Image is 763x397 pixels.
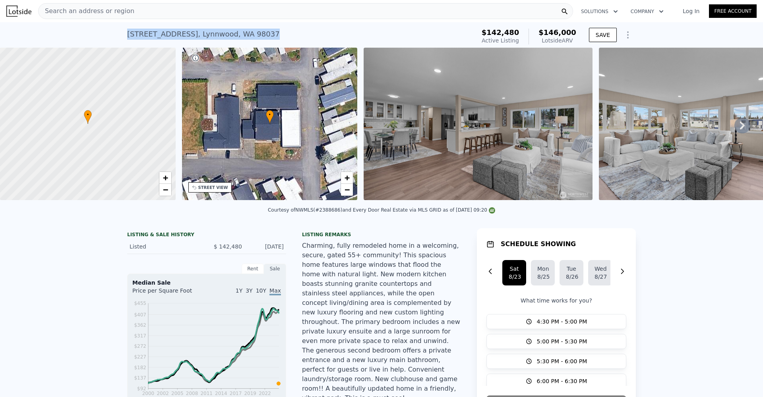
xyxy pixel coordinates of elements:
div: • [266,110,274,124]
div: [STREET_ADDRESS] , Lynnwood , WA 98037 [127,29,280,40]
tspan: 2017 [230,391,242,396]
span: • [266,111,274,118]
h1: SCHEDULE SHOWING [501,239,576,249]
div: Sale [264,264,286,274]
div: Median Sale [132,279,281,287]
tspan: $137 [134,375,146,381]
span: + [163,173,168,183]
button: Mon8/25 [531,260,555,285]
div: Lotside ARV [538,37,576,44]
div: 8/27 [595,273,606,281]
span: Search an address or region [39,6,134,16]
button: Show Options [620,27,636,43]
a: Log In [673,7,709,15]
tspan: $455 [134,301,146,306]
span: 4:30 PM - 5:00 PM [537,318,587,326]
tspan: 2008 [186,391,198,396]
div: Sat [509,265,520,273]
tspan: 2011 [200,391,213,396]
div: • [84,110,92,124]
div: 8/26 [566,273,577,281]
button: Company [624,4,670,19]
img: NWMLS Logo [489,207,495,214]
span: 5:30 PM - 6:00 PM [537,357,587,365]
a: Zoom in [341,172,353,184]
div: Tue [566,265,577,273]
tspan: 2014 [215,391,227,396]
span: $146,000 [538,28,576,37]
span: $142,480 [482,28,519,37]
tspan: $317 [134,333,146,339]
div: [DATE] [248,243,284,251]
button: 4:30 PM - 5:00 PM [486,314,626,329]
button: 5:30 PM - 6:00 PM [486,354,626,369]
span: 6:00 PM - 6:30 PM [537,377,587,385]
span: 5:00 PM - 5:30 PM [537,337,587,345]
a: Zoom out [159,184,171,196]
tspan: $407 [134,312,146,318]
div: Courtesy of NWMLS (#2388686) and Every Door Real Estate via MLS GRID as of [DATE] 09:20 [268,207,495,213]
tspan: 2022 [259,391,271,396]
div: Listing remarks [302,231,461,238]
tspan: $362 [134,322,146,328]
div: Wed [595,265,606,273]
a: Zoom in [159,172,171,184]
span: • [84,111,92,118]
a: Free Account [709,4,757,18]
span: Max [269,287,281,295]
div: STREET VIEW [198,185,228,191]
div: LISTING & SALE HISTORY [127,231,286,239]
span: + [345,173,350,183]
div: Price per Square Foot [132,287,207,299]
span: Active Listing [482,37,519,44]
button: Wed8/27 [588,260,612,285]
tspan: 2002 [157,391,169,396]
div: Rent [242,264,264,274]
span: − [163,185,168,195]
div: Mon [537,265,548,273]
tspan: $272 [134,343,146,349]
button: 6:00 PM - 6:30 PM [486,374,626,389]
div: Listed [130,243,200,251]
span: 10Y [256,287,266,294]
div: 8/25 [537,273,548,281]
tspan: 2000 [142,391,155,396]
span: 3Y [246,287,252,294]
span: − [345,185,350,195]
span: $ 142,480 [214,243,242,250]
button: Tue8/26 [560,260,583,285]
button: Sat8/23 [502,260,526,285]
button: 5:00 PM - 5:30 PM [486,334,626,349]
img: Lotside [6,6,31,17]
div: 8/23 [509,273,520,281]
tspan: $182 [134,365,146,370]
img: Sale: 149630747 Parcel: 103430873 [364,48,593,200]
tspan: 2019 [244,391,256,396]
tspan: $227 [134,354,146,360]
tspan: $92 [137,386,146,391]
tspan: 2005 [171,391,184,396]
button: SAVE [589,28,617,42]
p: What time works for you? [486,297,626,304]
button: Solutions [575,4,624,19]
span: 1Y [236,287,242,294]
a: Zoom out [341,184,353,196]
